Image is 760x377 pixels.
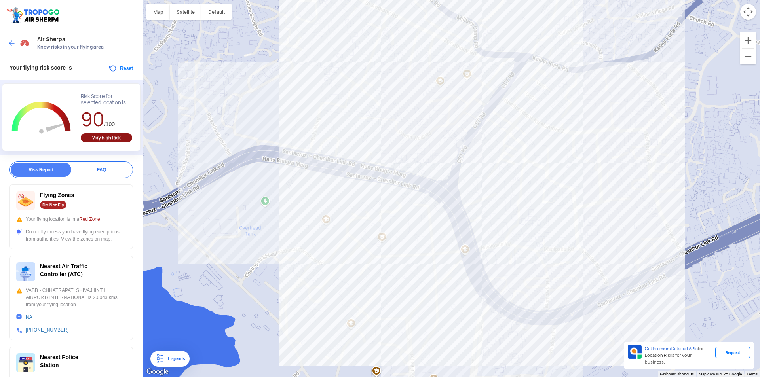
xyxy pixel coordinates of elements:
[9,64,72,71] span: Your flying risk score is
[144,367,171,377] img: Google
[170,4,201,20] button: Show satellite imagery
[642,345,715,366] div: for Location Risks for your business.
[165,354,185,364] div: Legends
[155,354,165,364] img: Legends
[8,39,16,47] img: ic_arrow_back_blue.svg
[79,216,100,222] span: Red Zone
[699,372,742,376] span: Map data ©2025 Google
[16,228,126,242] div: Do not fly unless you have flying exemptions from authorities. View the zones on map.
[11,163,71,177] div: Risk Report
[645,346,698,351] span: Get Premium Detailed APIs
[8,93,74,143] g: Chart
[16,287,126,308] div: VABB - CHHATRAPATI SHIVAJ IINT'L AIRPORT/ INTERNATIONAL is 2.0043 kms from your flying location
[16,216,126,223] div: Your flying location is in a
[16,262,35,281] img: ic_atc.svg
[81,107,104,132] span: 90
[6,6,62,24] img: ic_tgdronemaps.svg
[747,372,758,376] a: Terms
[16,353,35,372] img: ic_police_station.svg
[660,371,694,377] button: Keyboard shortcuts
[81,93,132,106] div: Risk Score for selected location is
[740,32,756,48] button: Zoom in
[40,192,74,198] span: Flying Zones
[37,36,135,42] span: Air Sherpa
[26,327,68,333] a: [PHONE_NUMBER]
[740,4,756,20] button: Map camera controls
[40,263,87,277] span: Nearest Air Traffic Controller (ATC)
[37,44,135,50] span: Know risks in your flying area
[108,64,133,73] button: Reset
[81,133,132,142] div: Very high Risk
[146,4,170,20] button: Show street map
[71,163,132,177] div: FAQ
[26,314,32,320] a: NA
[628,345,642,359] img: Premium APIs
[104,121,115,127] span: /100
[20,38,29,47] img: Risk Scores
[740,49,756,64] button: Zoom out
[40,354,78,368] span: Nearest Police Station
[16,191,35,210] img: ic_nofly.svg
[715,347,750,358] div: Request
[40,201,66,209] div: Do Not Fly
[144,367,171,377] a: Open this area in Google Maps (opens a new window)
